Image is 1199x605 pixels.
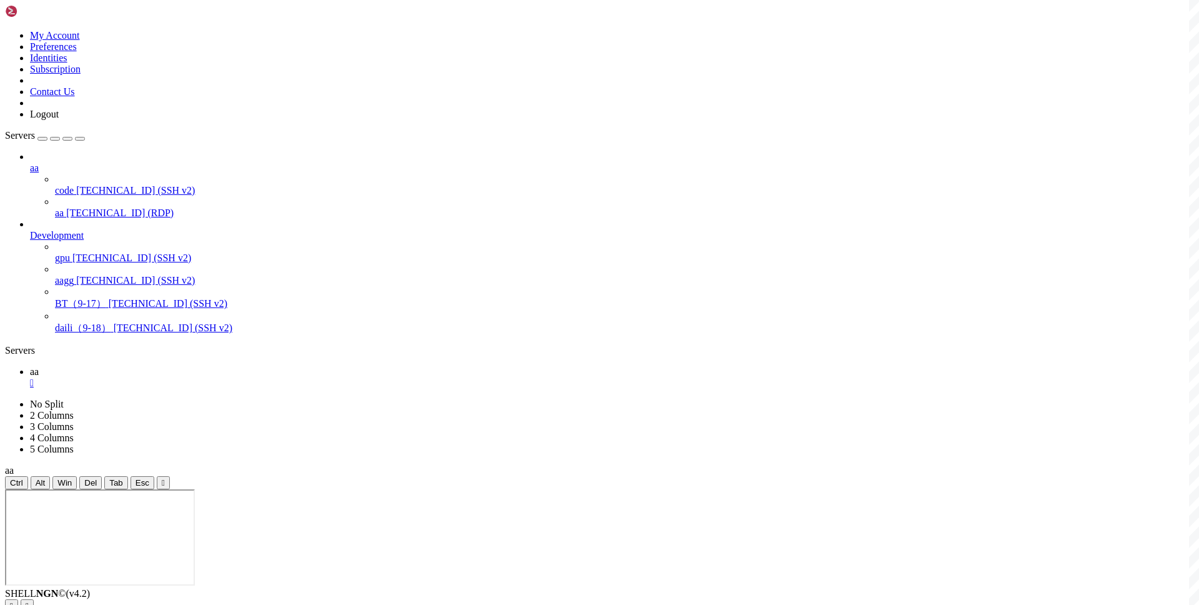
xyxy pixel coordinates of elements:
[5,5,77,17] img: Shellngn
[52,476,77,489] button: Win
[76,185,195,196] span: [TECHNICAL_ID] (SSH v2)
[5,130,35,141] span: Servers
[136,478,149,487] span: Esc
[55,297,1194,311] a: BT（9-17） [TECHNICAL_ID] (SSH v2)
[57,478,72,487] span: Win
[55,185,74,196] span: code
[30,219,1194,335] li: Development
[55,286,1194,311] li: BT（9-17） [TECHNICAL_ID] (SSH v2)
[5,476,28,489] button: Ctrl
[104,476,128,489] button: Tab
[31,476,51,489] button: Alt
[30,162,1194,174] a: aa
[55,275,74,286] span: aagg
[72,252,191,263] span: [TECHNICAL_ID] (SSH v2)
[55,322,1194,335] a: daili（9-18） [TECHNICAL_ID] (SSH v2)
[36,478,46,487] span: Alt
[55,264,1194,286] li: aagg [TECHNICAL_ID] (SSH v2)
[30,230,84,241] span: Development
[114,322,232,333] span: [TECHNICAL_ID] (SSH v2)
[55,241,1194,264] li: gpu [TECHNICAL_ID] (SSH v2)
[55,207,1194,219] a: aa [TECHNICAL_ID] (RDP)
[30,52,67,63] a: Identities
[76,275,195,286] span: [TECHNICAL_ID] (SSH v2)
[55,185,1194,196] a: code [TECHNICAL_ID] (SSH v2)
[30,86,75,97] a: Contact Us
[30,399,64,409] a: No Split
[66,207,174,218] span: [TECHNICAL_ID] (RDP)
[30,109,59,119] a: Logout
[30,230,1194,241] a: Development
[55,174,1194,196] li: code [TECHNICAL_ID] (SSH v2)
[30,41,77,52] a: Preferences
[30,162,39,173] span: aa
[30,366,39,377] span: aa
[30,151,1194,219] li: aa
[162,478,165,487] div: 
[30,410,74,421] a: 2 Columns
[30,432,74,443] a: 4 Columns
[55,252,1194,264] a: gpu [TECHNICAL_ID] (SSH v2)
[55,322,111,333] span: daili（9-18）
[131,476,154,489] button: Esc
[5,130,85,141] a: Servers
[5,465,14,476] span: aa
[36,588,59,599] b: NGN
[30,444,74,454] a: 5 Columns
[66,588,91,599] span: 4.2.0
[5,588,90,599] span: SHELL ©
[55,275,1194,286] a: aagg [TECHNICAL_ID] (SSH v2)
[30,30,80,41] a: My Account
[55,252,70,263] span: gpu
[84,478,97,487] span: Del
[30,421,74,432] a: 3 Columns
[5,345,1194,356] div: Servers
[30,366,1194,389] a: aa
[79,476,102,489] button: Del
[55,196,1194,219] li: aa [TECHNICAL_ID] (RDP)
[10,478,23,487] span: Ctrl
[55,311,1194,335] li: daili（9-18） [TECHNICAL_ID] (SSH v2)
[157,476,170,489] button: 
[55,207,64,218] span: aa
[30,377,1194,389] a: 
[109,298,227,309] span: [TECHNICAL_ID] (SSH v2)
[55,298,106,309] span: BT（9-17）
[109,478,123,487] span: Tab
[30,64,81,74] a: Subscription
